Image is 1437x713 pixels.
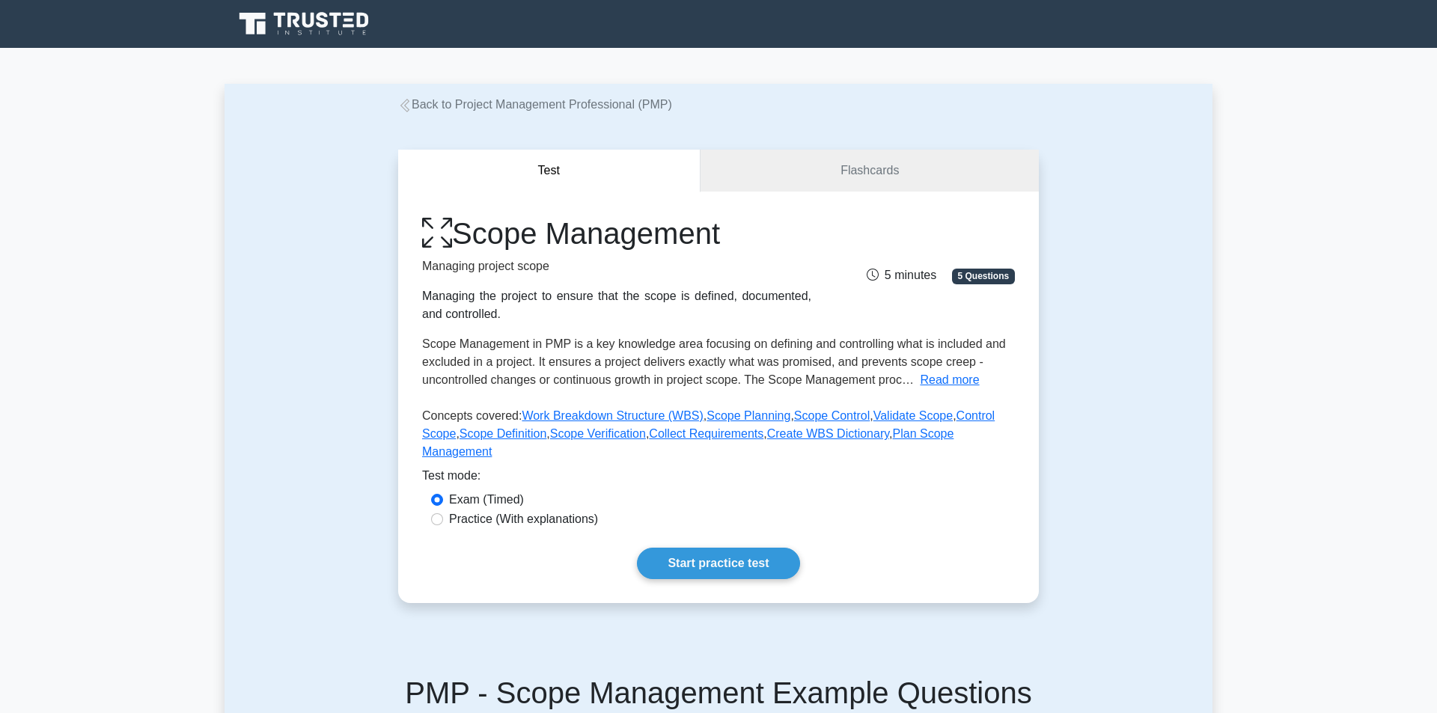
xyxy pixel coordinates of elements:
[767,427,889,440] a: Create WBS Dictionary
[422,467,1015,491] div: Test mode:
[422,337,1006,386] span: Scope Management in PMP is a key knowledge area focusing on defining and controlling what is incl...
[242,675,1195,711] h5: PMP - Scope Management Example Questions
[422,287,811,323] div: Managing the project to ensure that the scope is defined, documented, and controlled.
[701,150,1039,192] a: Flashcards
[873,409,953,422] a: Validate Scope
[422,407,1015,467] p: Concepts covered: , , , , , , , , ,
[422,215,811,251] h1: Scope Management
[707,409,790,422] a: Scope Planning
[522,409,703,422] a: Work Breakdown Structure (WBS)
[952,269,1015,284] span: 5 Questions
[398,98,672,111] a: Back to Project Management Professional (PMP)
[550,427,646,440] a: Scope Verification
[449,491,524,509] label: Exam (Timed)
[637,548,799,579] a: Start practice test
[398,150,701,192] button: Test
[649,427,763,440] a: Collect Requirements
[920,371,979,389] button: Read more
[449,510,598,528] label: Practice (With explanations)
[422,257,811,275] p: Managing project scope
[794,409,870,422] a: Scope Control
[867,269,936,281] span: 5 minutes
[460,427,547,440] a: Scope Definition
